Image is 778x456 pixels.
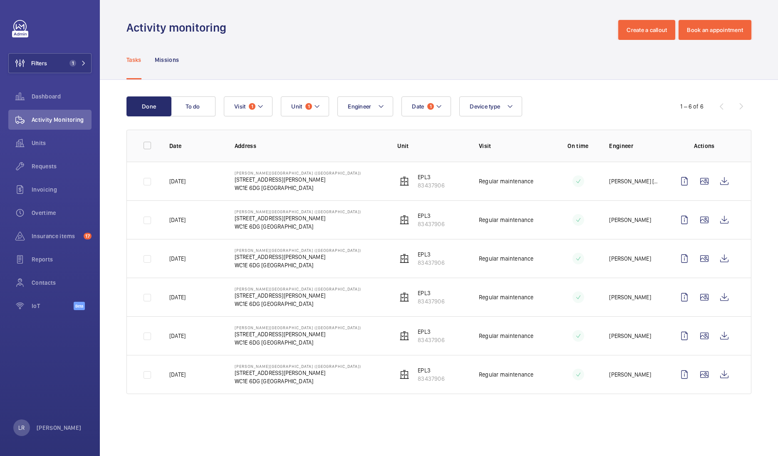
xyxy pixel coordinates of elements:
p: EPL3 [418,366,444,375]
p: WC1E 6DG [GEOGRAPHIC_DATA] [235,338,361,347]
img: elevator.svg [399,176,409,186]
span: Units [32,139,92,147]
p: 83437906 [418,336,444,344]
p: [PERSON_NAME] [PERSON_NAME] [609,177,661,185]
span: Requests [32,162,92,170]
span: Date [412,103,424,110]
p: Regular maintenance [479,370,533,379]
p: [PERSON_NAME] [609,254,651,263]
span: Overtime [32,209,92,217]
button: Engineer [337,96,393,116]
p: [PERSON_NAME][GEOGRAPHIC_DATA] ([GEOGRAPHIC_DATA]) [235,325,361,330]
p: [STREET_ADDRESS][PERSON_NAME] [235,214,361,222]
p: EPL3 [418,173,444,181]
p: Address [235,142,384,150]
span: Contacts [32,279,92,287]
p: [PERSON_NAME] [609,293,651,301]
p: EPL3 [418,328,444,336]
p: EPL3 [418,212,444,220]
p: [PERSON_NAME] [609,216,651,224]
p: [PERSON_NAME] [609,332,651,340]
p: WC1E 6DG [GEOGRAPHIC_DATA] [235,261,361,269]
span: 1 [427,103,434,110]
p: Engineer [609,142,661,150]
span: 1 [69,60,76,67]
p: [PERSON_NAME][GEOGRAPHIC_DATA] ([GEOGRAPHIC_DATA]) [235,209,361,214]
span: Unit [291,103,302,110]
p: On time [560,142,596,150]
p: [DATE] [169,370,186,379]
span: Device type [470,103,500,110]
p: Regular maintenance [479,293,533,301]
p: Regular maintenance [479,332,533,340]
p: EPL3 [418,250,444,259]
p: [STREET_ADDRESS][PERSON_NAME] [235,291,361,300]
span: Invoicing [32,185,92,194]
button: Filters1 [8,53,92,73]
p: Missions [155,56,179,64]
span: Filters [31,59,47,67]
p: Unit [397,142,466,150]
button: Visit1 [224,96,273,116]
span: Activity Monitoring [32,116,92,124]
p: [PERSON_NAME] [37,424,82,432]
p: [DATE] [169,332,186,340]
p: 83437906 [418,181,444,190]
p: [STREET_ADDRESS][PERSON_NAME] [235,330,361,338]
span: Dashboard [32,92,92,101]
span: 1 [305,103,312,110]
p: WC1E 6DG [GEOGRAPHIC_DATA] [235,184,361,192]
p: Visit [479,142,547,150]
p: [PERSON_NAME][GEOGRAPHIC_DATA] ([GEOGRAPHIC_DATA]) [235,170,361,175]
span: Engineer [348,103,371,110]
span: 17 [84,233,92,239]
p: [STREET_ADDRESS][PERSON_NAME] [235,253,361,261]
p: Regular maintenance [479,216,533,224]
p: Actions [674,142,734,150]
p: Date [169,142,221,150]
p: [DATE] [169,177,186,185]
p: LR [18,424,25,432]
span: 1 [249,103,255,110]
p: [PERSON_NAME] [609,370,651,379]
span: Insurance items [32,232,80,240]
img: elevator.svg [399,292,409,302]
p: [STREET_ADDRESS][PERSON_NAME] [235,175,361,184]
button: Date1 [401,96,451,116]
span: IoT [32,302,74,310]
p: [DATE] [169,254,186,263]
p: [STREET_ADDRESS][PERSON_NAME] [235,369,361,377]
button: Device type [459,96,522,116]
button: Book an appointment [679,20,751,40]
button: Unit1 [281,96,329,116]
p: [DATE] [169,216,186,224]
p: 83437906 [418,297,444,306]
p: Tasks [126,56,141,64]
button: Done [126,96,171,116]
p: WC1E 6DG [GEOGRAPHIC_DATA] [235,377,361,385]
span: Visit [234,103,245,110]
p: [PERSON_NAME][GEOGRAPHIC_DATA] ([GEOGRAPHIC_DATA]) [235,286,361,291]
img: elevator.svg [399,331,409,341]
p: EPL3 [418,289,444,297]
p: Regular maintenance [479,177,533,185]
p: [PERSON_NAME][GEOGRAPHIC_DATA] ([GEOGRAPHIC_DATA]) [235,248,361,253]
p: 83437906 [418,220,444,228]
span: Beta [74,302,85,310]
img: elevator.svg [399,370,409,380]
p: WC1E 6DG [GEOGRAPHIC_DATA] [235,222,361,231]
p: WC1E 6DG [GEOGRAPHIC_DATA] [235,300,361,308]
img: elevator.svg [399,254,409,264]
p: [PERSON_NAME][GEOGRAPHIC_DATA] ([GEOGRAPHIC_DATA]) [235,364,361,369]
p: 83437906 [418,375,444,383]
span: Reports [32,255,92,264]
p: Regular maintenance [479,254,533,263]
div: 1 – 6 of 6 [680,102,704,111]
p: [DATE] [169,293,186,301]
button: Create a callout [618,20,675,40]
button: To do [171,96,216,116]
h1: Activity monitoring [126,20,231,35]
p: 83437906 [418,259,444,267]
img: elevator.svg [399,215,409,225]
